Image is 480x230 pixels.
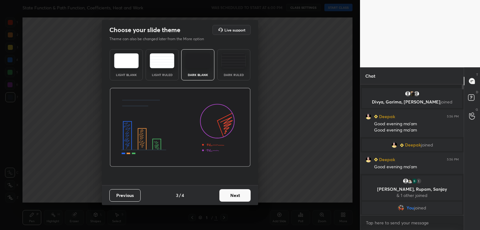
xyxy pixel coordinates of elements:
[413,91,420,97] img: default.png
[365,156,372,163] img: d40200293e2242c98b46295ca579e90b.jpg
[219,189,251,202] button: Next
[414,205,426,210] span: joined
[447,115,459,118] div: 5:56 PM
[109,26,180,34] h2: Choose your slide theme
[366,99,458,104] p: Divya, Garima, [PERSON_NAME]
[421,142,433,147] span: joined
[440,99,452,105] span: joined
[374,115,378,118] img: Learner_Badge_beginner_1_8b307cf2a0.svg
[366,193,458,198] p: & 1 other joined
[114,73,139,76] div: Light Blank
[374,158,378,161] img: Learner_Badge_beginner_1_8b307cf2a0.svg
[378,156,395,163] h6: Deepak
[476,72,478,77] p: T
[179,192,181,199] h4: /
[109,189,141,202] button: Previous
[182,192,184,199] h4: 4
[374,121,459,127] div: Good evening ma'am
[405,142,421,147] span: Deepak
[416,178,422,184] div: 1
[374,127,459,133] div: Good evening ma'am
[405,91,411,97] img: default.png
[150,53,174,68] img: lightRuledTheme.5fabf969.svg
[476,90,478,94] p: D
[114,53,139,68] img: lightTheme.e5ed3b09.svg
[150,73,175,76] div: Light Ruled
[185,73,210,76] div: Dark Blank
[221,53,246,68] img: darkRuledTheme.de295e13.svg
[391,142,397,148] img: d40200293e2242c98b46295ca579e90b.jpg
[411,178,417,184] img: 3
[366,187,458,192] p: [PERSON_NAME], Rupam, Sanjay
[409,91,415,97] img: 6d1d521f0f8241c38ae47189063ad7a5.jpg
[176,192,178,199] h4: 3
[110,88,251,167] img: darkThemeBanner.d06ce4a2.svg
[224,28,245,32] h5: Live support
[221,73,246,76] div: Dark Ruled
[374,164,459,170] div: Good evening ma'am
[186,53,210,68] img: darkTheme.f0cc69e5.svg
[360,87,464,215] div: grid
[407,205,414,210] span: You
[360,68,380,84] p: Chat
[402,178,409,184] img: default.png
[398,205,404,211] img: 14e689ce0dc24dc783dc9a26bdb6f65d.jpg
[476,107,478,112] p: G
[400,143,404,147] img: Learner_Badge_beginner_1_8b307cf2a0.svg
[407,178,413,184] img: 3
[109,36,211,42] p: Theme can also be changed later from the More option
[365,113,372,120] img: d40200293e2242c98b46295ca579e90b.jpg
[378,113,395,120] h6: Deepak
[447,158,459,161] div: 5:56 PM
